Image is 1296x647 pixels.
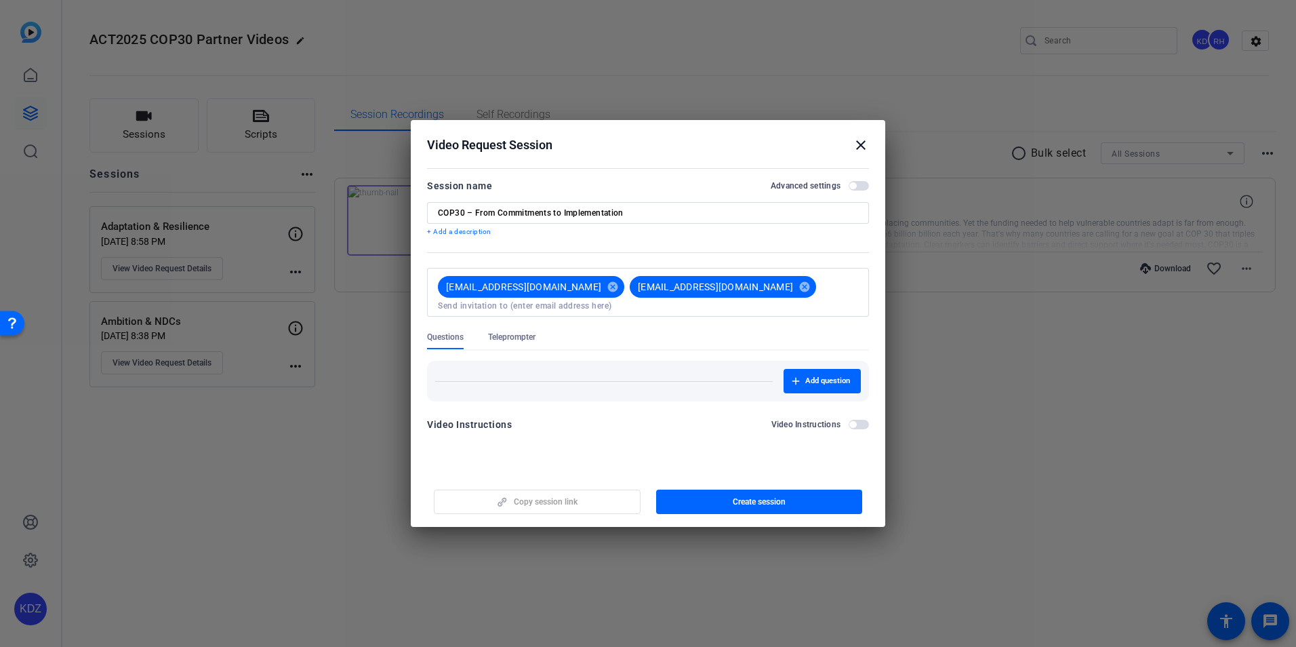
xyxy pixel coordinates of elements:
[427,227,869,237] p: + Add a description
[427,332,464,342] span: Questions
[438,208,858,218] input: Enter Session Name
[427,416,512,433] div: Video Instructions
[601,281,624,293] mat-icon: cancel
[638,280,793,294] span: [EMAIL_ADDRESS][DOMAIN_NAME]
[793,281,816,293] mat-icon: cancel
[853,137,869,153] mat-icon: close
[446,280,601,294] span: [EMAIL_ADDRESS][DOMAIN_NAME]
[488,332,535,342] span: Teleprompter
[656,490,863,514] button: Create session
[784,369,861,393] button: Add question
[771,180,841,191] h2: Advanced settings
[438,300,858,311] input: Send invitation to (enter email address here)
[427,178,492,194] div: Session name
[733,496,786,507] span: Create session
[427,137,869,153] div: Video Request Session
[805,376,850,387] span: Add question
[771,419,841,430] h2: Video Instructions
